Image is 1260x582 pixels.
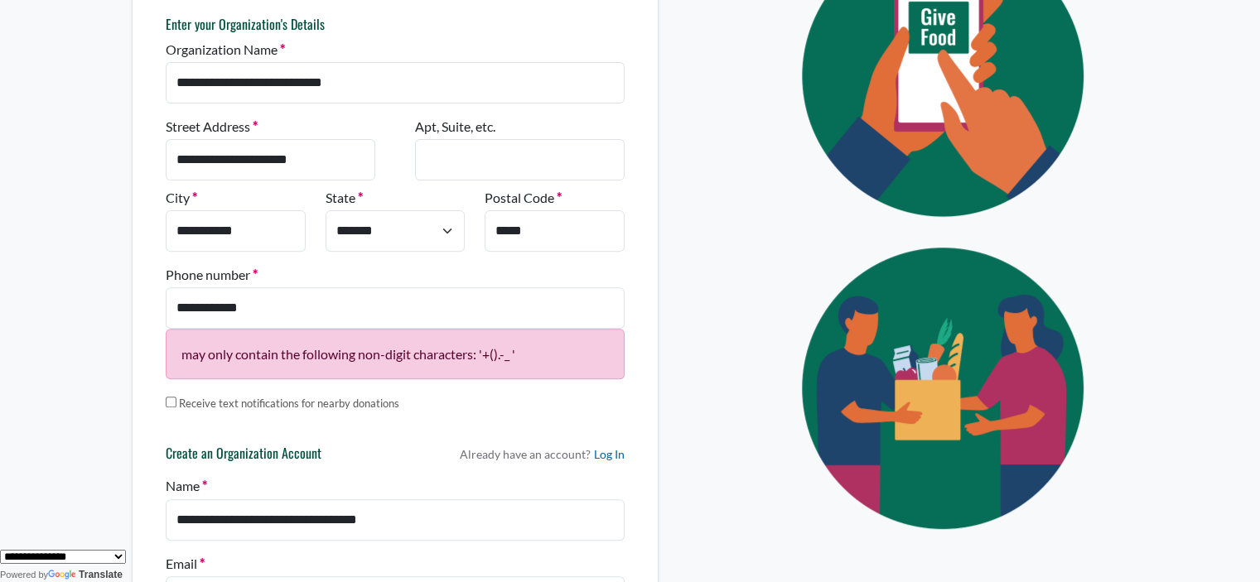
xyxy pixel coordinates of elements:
p: Already have an account? [460,445,625,463]
img: Google Translate [48,570,79,581]
img: Eye Icon [764,232,1128,544]
label: Apt, Suite, etc. [415,117,495,137]
a: Log In [594,445,625,463]
label: Name [166,476,207,496]
h6: Create an Organization Account [166,445,321,469]
label: City [166,188,197,208]
label: State [326,188,363,208]
label: Street Address [166,117,258,137]
label: Receive text notifications for nearby donations [179,396,399,412]
label: Phone number [166,265,258,285]
a: Translate [48,569,123,580]
p: may only contain the following non-digit characters: '+().-_ ' [166,329,625,379]
h6: Enter your Organization's Details [166,17,625,32]
label: Organization Name [166,40,285,60]
label: Postal Code [485,188,562,208]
